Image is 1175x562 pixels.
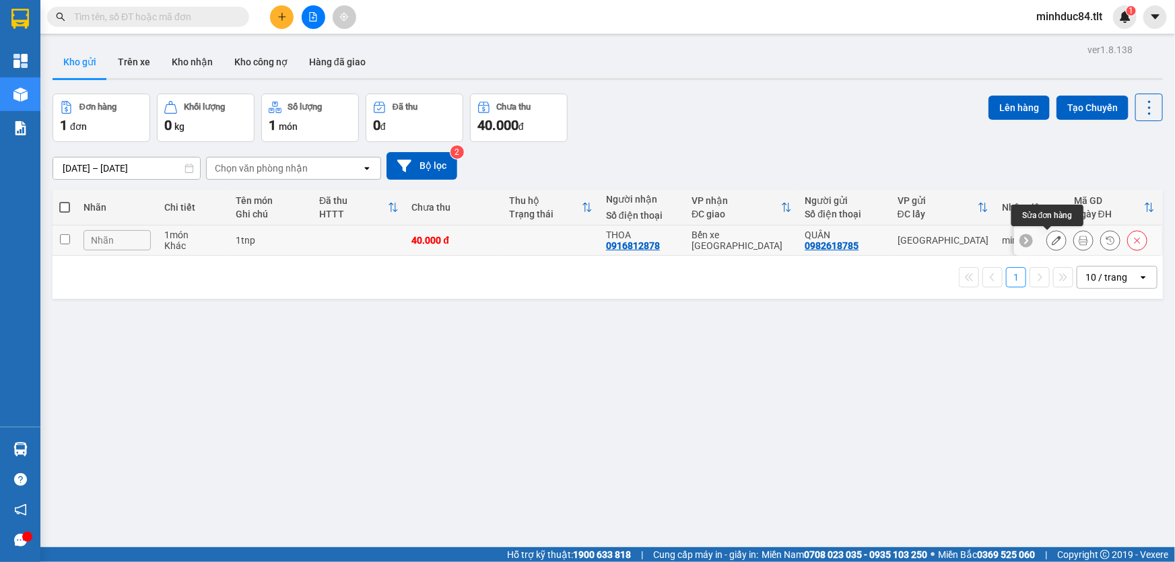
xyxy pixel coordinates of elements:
div: Mã GD [1074,195,1144,206]
svg: open [362,163,372,174]
span: file-add [308,12,318,22]
span: copyright [1100,550,1110,559]
div: [GEOGRAPHIC_DATA] [898,235,988,246]
button: Tạo Chuyến [1056,96,1129,120]
div: Chi tiết [164,202,222,213]
div: Chọn văn phòng nhận [215,162,308,175]
span: notification [14,503,27,516]
div: Số điện thoại [606,210,678,221]
div: Khác [164,240,222,251]
span: kg [174,121,184,132]
span: Nhãn [91,235,114,246]
sup: 1 [1127,6,1136,15]
span: message [14,534,27,547]
span: minhduc84.tlt [1026,8,1113,25]
img: warehouse-icon [13,442,28,456]
img: solution-icon [13,121,28,135]
button: Kho công nợ [224,46,298,78]
svg: open [1138,272,1149,283]
div: 10 / trang [1085,271,1127,284]
div: Tên món [236,195,306,206]
div: 1tnp [236,235,306,246]
div: 0982618785 [805,240,859,251]
div: minhduc84.tlt [1002,235,1061,246]
div: Chưa thu [497,102,531,112]
button: Kho nhận [161,46,224,78]
th: Toggle SortBy [891,190,995,225]
input: Select a date range. [53,157,200,179]
span: question-circle [14,473,27,486]
div: Thu hộ [509,195,582,206]
span: đ [380,121,386,132]
div: THOA [606,230,678,240]
div: ĐC giao [692,209,780,219]
span: Cung cấp máy in - giấy in: [653,547,758,562]
sup: 2 [450,145,464,159]
div: Người gửi [805,195,884,206]
div: Trạng thái [509,209,582,219]
th: Toggle SortBy [685,190,798,225]
div: Số lượng [288,102,323,112]
span: | [641,547,643,562]
span: Miền Nam [762,547,927,562]
div: Ghi chú [236,209,306,219]
span: Miền Bắc [938,547,1035,562]
span: 0 [373,117,380,133]
div: Đơn hàng [79,102,116,112]
strong: 0369 525 060 [977,549,1035,560]
div: Người nhận [606,194,678,205]
span: 0 [164,117,172,133]
button: caret-down [1143,5,1167,29]
th: Toggle SortBy [502,190,599,225]
span: plus [277,12,287,22]
div: Nhãn [83,202,151,213]
div: Đã thu [393,102,417,112]
div: Sửa đơn hàng [1046,230,1067,250]
span: 1 [269,117,276,133]
span: 40.000 [477,117,518,133]
button: file-add [302,5,325,29]
div: 1 món [164,230,222,240]
button: Bộ lọc [387,152,457,180]
button: Chưa thu40.000đ [470,94,568,142]
img: warehouse-icon [13,87,28,102]
div: Số điện thoại [805,209,884,219]
button: Đã thu0đ [366,94,463,142]
span: search [56,12,65,22]
div: ver 1.8.138 [1087,42,1133,57]
span: | [1045,547,1047,562]
img: dashboard-icon [13,54,28,68]
div: Bến xe [GEOGRAPHIC_DATA] [692,230,791,251]
input: Tìm tên, số ĐT hoặc mã đơn [74,9,233,24]
div: HTTT [319,209,387,219]
span: Hỗ trợ kỹ thuật: [507,547,631,562]
th: Toggle SortBy [312,190,405,225]
div: Nhân viên [1002,202,1061,213]
button: Đơn hàng1đơn [53,94,150,142]
th: Toggle SortBy [1067,190,1162,225]
strong: 0708 023 035 - 0935 103 250 [804,549,927,560]
div: Chưa thu [412,202,496,213]
span: đơn [70,121,87,132]
span: món [279,121,298,132]
span: đ [518,121,524,132]
strong: 1900 633 818 [573,549,631,560]
div: VP gửi [898,195,978,206]
button: Trên xe [107,46,161,78]
div: QUÂN [805,230,884,240]
button: plus [270,5,294,29]
button: Kho gửi [53,46,107,78]
img: logo-vxr [11,9,29,29]
button: 1 [1006,267,1026,287]
span: aim [339,12,349,22]
button: Khối lượng0kg [157,94,255,142]
span: 1 [1129,6,1133,15]
div: 40.000 đ [412,235,496,246]
span: 1 [60,117,67,133]
button: Hàng đã giao [298,46,376,78]
div: 0916812878 [606,240,660,251]
span: ⚪️ [931,552,935,557]
img: icon-new-feature [1119,11,1131,23]
span: caret-down [1149,11,1162,23]
div: Ngày ĐH [1074,209,1144,219]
